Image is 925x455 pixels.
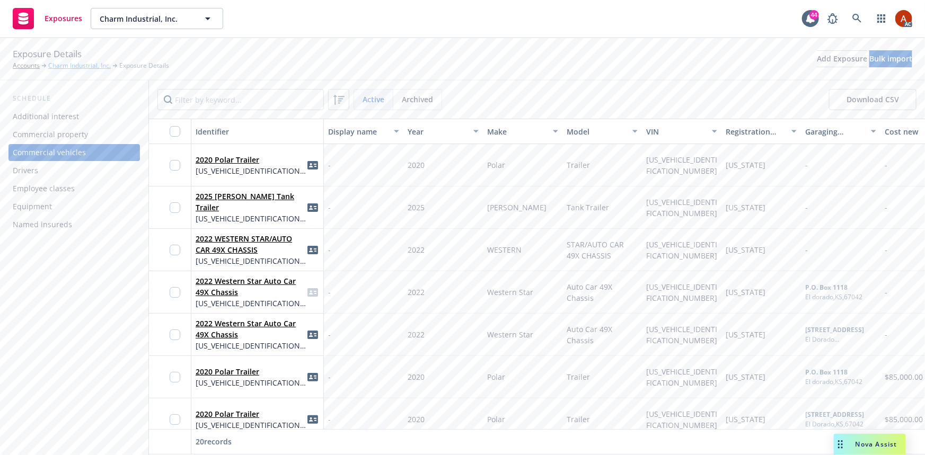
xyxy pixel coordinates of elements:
span: Charm Industrial, Inc. [100,13,191,24]
a: 2020 Polar Trailer [196,367,259,377]
span: Polar [487,372,505,382]
div: El dorado , KS , 67042 [805,292,862,302]
span: 2020 Polar Trailer [196,366,306,377]
a: Employee classes [8,180,140,197]
span: Tank Trailer [567,202,609,212]
span: [US_STATE] [726,372,765,382]
span: Nova Assist [856,440,897,449]
a: Charm Industrial, Inc. [48,61,111,70]
button: Bulk import [869,50,912,67]
span: - [328,371,331,382]
span: WESTERN [487,245,522,255]
a: Equipment [8,198,140,215]
span: Trailer [567,372,590,382]
span: [US_STATE] [726,160,765,170]
input: Filter by keyword... [157,89,324,110]
span: - [328,414,331,425]
span: [US_VEHICLE_IDENTIFICATION_NUMBER] [646,324,717,345]
span: [US_VEHICLE_IDENTIFICATION_NUMBER] [196,165,306,176]
a: idCard [306,244,319,256]
b: [STREET_ADDRESS] [805,325,864,334]
div: Employee classes [13,180,75,197]
span: Trailer [567,160,590,170]
span: Polar [487,160,505,170]
div: Drag to move [834,434,847,455]
span: [US_STATE] [726,414,765,424]
span: 2022 Western Star Auto Car 49X Chassis [196,318,306,340]
div: Year [408,126,467,137]
a: idCard [306,286,319,299]
div: Commercial vehicles [13,144,86,161]
span: 2025 [408,202,425,212]
span: [US_VEHICLE_IDENTIFICATION_NUMBER] [196,298,306,309]
span: [US_STATE] [726,202,765,212]
span: [US_VEHICLE_IDENTIFICATION_NUMBER] [646,197,717,218]
div: El dorado , KS , 67042 [805,377,862,387]
span: 20 records [196,436,232,447]
div: Equipment [13,198,52,215]
b: P.O. Box 1118 [805,283,848,292]
button: Registration state [721,119,801,144]
div: Commercial property [13,126,88,143]
a: idCard [306,159,319,172]
input: Select all [170,126,180,137]
span: - [805,244,808,255]
a: 2022 Western Star Auto Car 49X Chassis [196,276,296,297]
span: [US_VEHICLE_IDENTIFICATION_NUMBER] [196,255,306,266]
a: 2022 Western Star Auto Car 49X Chassis [196,318,296,340]
a: 2025 [PERSON_NAME] Tank Trailer [196,191,294,212]
span: Archived [402,94,433,105]
span: - [885,160,887,170]
a: Switch app [871,8,892,29]
span: Auto Car 49X Chassis [567,282,614,303]
span: [US_VEHICLE_IDENTIFICATION_NUMBER] [196,377,306,388]
a: Search [847,8,868,29]
span: Trailer [567,414,590,424]
span: - [885,329,887,340]
a: 2020 Polar Trailer [196,409,259,419]
span: 2022 Western Star Auto Car 49X Chassis [196,275,306,298]
a: idCard [306,413,319,426]
a: 2020 Polar Trailer [196,155,259,165]
div: Add Exposure [817,51,867,67]
div: Garaging address [805,126,865,137]
span: [US_STATE] [726,245,765,255]
div: VIN [646,126,706,137]
b: [STREET_ADDRESS] [805,410,864,419]
span: Western Star [487,329,533,340]
span: 2025 [PERSON_NAME] Tank Trailer [196,191,306,213]
span: 2022 [408,245,425,255]
div: 44 [809,10,819,20]
span: [US_VEHICLE_IDENTIFICATION_NUMBER] [646,239,717,261]
span: [US_VEHICLE_IDENTIFICATION_NUMBER] [646,155,717,176]
span: 2022 [408,287,425,297]
span: - [328,159,331,171]
span: [PERSON_NAME] [487,202,547,212]
span: - [805,202,808,213]
span: Auto Car 49X Chassis [567,324,614,345]
span: - [328,287,331,298]
b: P.O. Box 1118 [805,368,848,377]
span: - [328,329,331,340]
div: Display name [328,126,387,137]
span: [US_STATE] [726,287,765,297]
span: Exposure Details [119,61,169,70]
div: Registration state [726,126,785,137]
span: - [885,202,887,212]
button: Make [483,119,562,144]
span: - [885,287,887,297]
a: Commercial property [8,126,140,143]
a: Named insureds [8,216,140,233]
span: 2020 [408,160,425,170]
span: [US_VEHICLE_IDENTIFICATION_NUMBER] [646,409,717,430]
a: Exposures [8,4,86,33]
a: Accounts [13,61,40,70]
span: - [328,244,331,255]
button: Garaging address [801,119,880,144]
a: Report a Bug [822,8,843,29]
span: 2020 Polar Trailer [196,408,306,420]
